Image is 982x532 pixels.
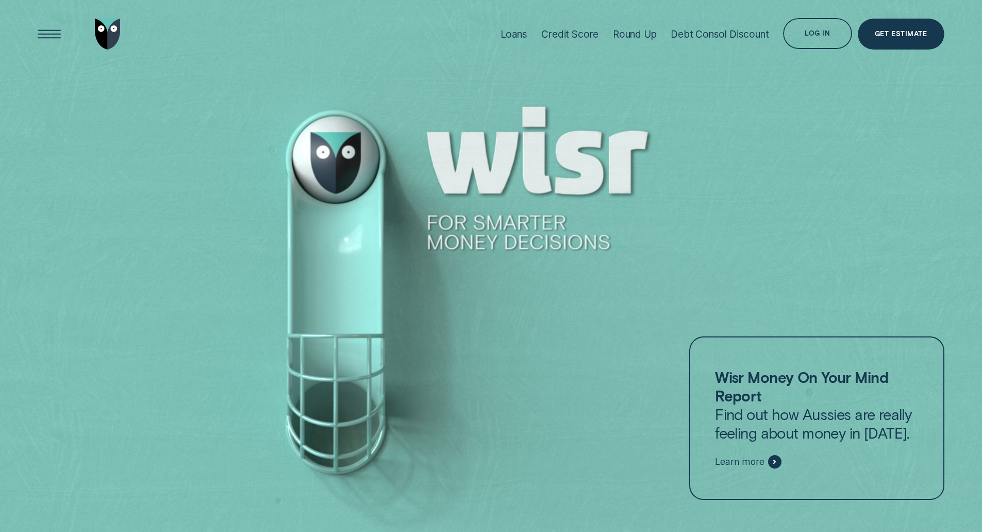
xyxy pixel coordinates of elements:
[95,19,121,50] img: Wisr
[715,368,888,405] strong: Wisr Money On Your Mind Report
[541,28,598,40] div: Credit Score
[715,456,764,467] span: Learn more
[34,19,65,50] button: Open Menu
[613,28,657,40] div: Round Up
[858,19,944,50] a: Get Estimate
[671,28,769,40] div: Debt Consol Discount
[501,28,527,40] div: Loans
[689,336,944,501] a: Wisr Money On Your Mind ReportFind out how Aussies are really feeling about money in [DATE].Learn...
[783,18,852,49] button: Log in
[715,368,918,442] p: Find out how Aussies are really feeling about money in [DATE].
